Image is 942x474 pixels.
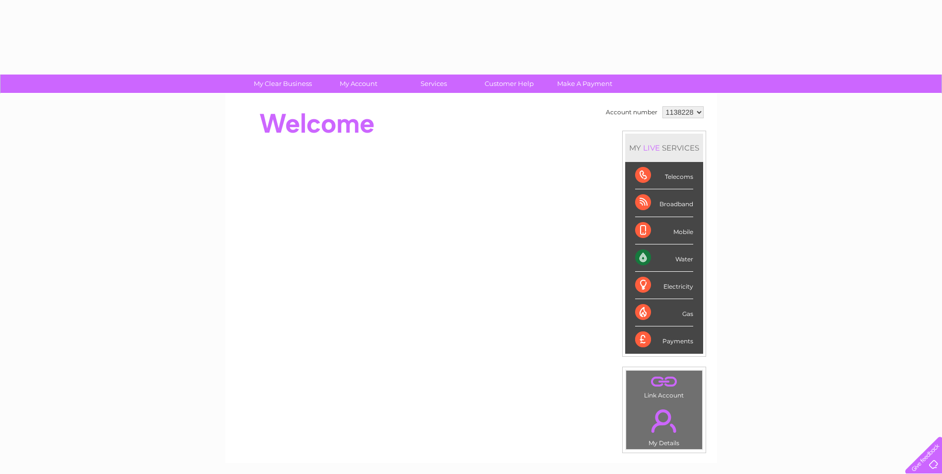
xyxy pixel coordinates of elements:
td: My Details [626,401,703,450]
div: Mobile [635,217,693,244]
a: Make A Payment [544,75,626,93]
div: LIVE [641,143,662,153]
td: Account number [603,104,660,121]
a: Services [393,75,475,93]
td: Link Account [626,370,703,401]
div: Electricity [635,272,693,299]
a: . [629,373,700,391]
div: MY SERVICES [625,134,703,162]
div: Gas [635,299,693,326]
div: Telecoms [635,162,693,189]
div: Broadband [635,189,693,217]
div: Water [635,244,693,272]
a: My Clear Business [242,75,324,93]
a: My Account [317,75,399,93]
div: Payments [635,326,693,353]
a: Customer Help [468,75,550,93]
a: . [629,403,700,438]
